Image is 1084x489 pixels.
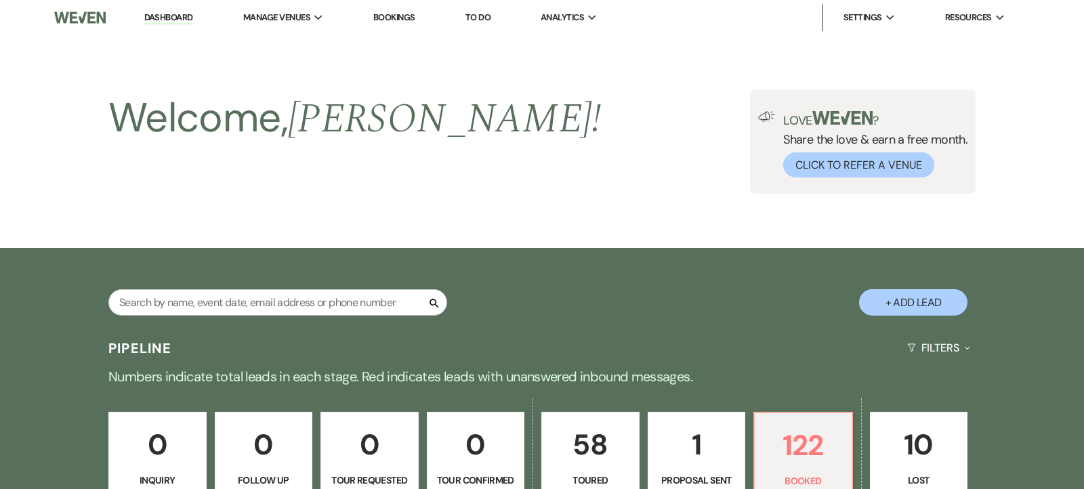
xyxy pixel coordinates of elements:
[656,473,737,488] p: Proposal Sent
[763,473,843,488] p: Booked
[758,111,775,122] img: loud-speaker-illustration.svg
[843,11,882,24] span: Settings
[436,422,516,467] p: 0
[117,473,198,488] p: Inquiry
[859,289,967,316] button: + Add Lead
[775,111,967,177] div: Share the love & earn a free month.
[144,12,193,24] a: Dashboard
[656,422,737,467] p: 1
[945,11,992,24] span: Resources
[224,422,304,467] p: 0
[541,11,584,24] span: Analytics
[108,89,601,148] h2: Welcome,
[224,473,304,488] p: Follow Up
[783,111,967,127] p: Love ?
[550,473,631,488] p: Toured
[879,473,959,488] p: Lost
[329,473,410,488] p: Tour Requested
[108,339,172,358] h3: Pipeline
[879,422,959,467] p: 10
[550,422,631,467] p: 58
[54,366,1030,387] p: Numbers indicate total leads in each stage. Red indicates leads with unanswered inbound messages.
[465,12,491,23] a: To Do
[812,111,873,125] img: weven-logo-green.svg
[243,11,310,24] span: Manage Venues
[329,422,410,467] p: 0
[117,422,198,467] p: 0
[783,152,934,177] button: Click to Refer a Venue
[902,330,976,366] button: Filters
[108,289,447,316] input: Search by name, event date, email address or phone number
[763,423,843,468] p: 122
[288,88,601,150] span: [PERSON_NAME] !
[54,3,106,32] img: Weven Logo
[373,12,415,23] a: Bookings
[436,473,516,488] p: Tour Confirmed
